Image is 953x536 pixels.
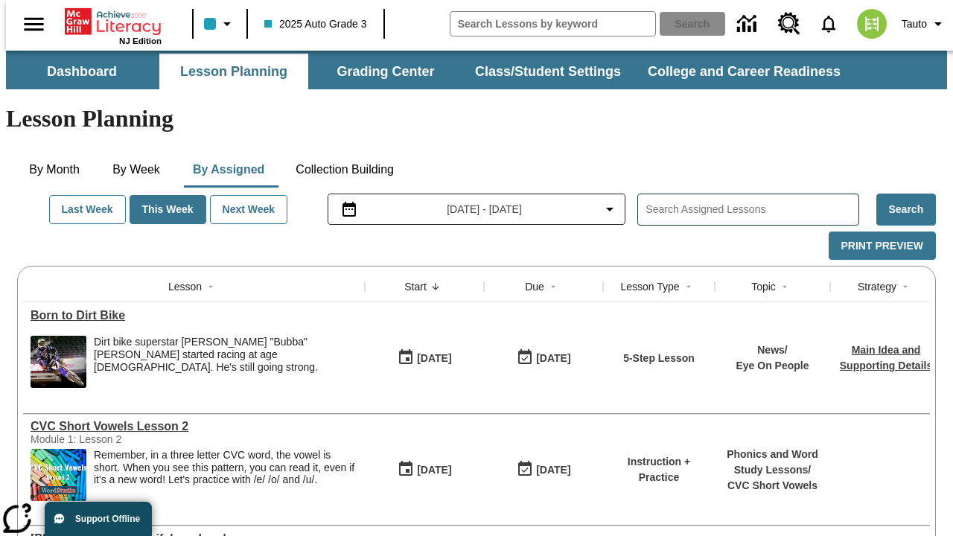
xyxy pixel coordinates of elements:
[601,200,619,218] svg: Collapse Date Range Filter
[311,54,460,89] button: Grading Center
[857,9,887,39] img: avatar image
[896,278,914,296] button: Sort
[75,514,140,524] span: Support Offline
[31,336,86,388] img: Motocross racer James Stewart flies through the air on his dirt bike.
[12,2,56,46] button: Open side menu
[168,279,202,294] div: Lesson
[447,202,522,217] span: [DATE] - [DATE]
[427,278,444,296] button: Sort
[392,344,456,372] button: 09/11/25: First time the lesson was available
[536,461,570,479] div: [DATE]
[858,279,896,294] div: Strategy
[736,358,809,374] p: Eye On People
[896,10,953,37] button: Profile/Settings
[776,278,794,296] button: Sort
[202,278,220,296] button: Sort
[809,4,848,43] a: Notifications
[7,54,156,89] button: Dashboard
[99,152,173,188] button: By Week
[6,54,854,89] div: SubNavbar
[94,336,357,388] div: Dirt bike superstar James "Bubba" Stewart started racing at age 4. He's still going strong.
[736,342,809,358] p: News /
[45,502,152,536] button: Support Offline
[264,16,367,32] span: 2025 Auto Grade 3
[463,54,633,89] button: Class/Student Settings
[525,279,544,294] div: Due
[620,279,679,294] div: Lesson Type
[392,456,456,484] button: 09/11/25: First time the lesson was available
[511,456,576,484] button: 09/11/25: Last day the lesson can be accessed
[31,433,254,445] div: Module 1: Lesson 2
[722,447,823,478] p: Phonics and Word Study Lessons /
[751,279,776,294] div: Topic
[94,336,357,373] div: Dirt bike superstar [PERSON_NAME] "Bubba" [PERSON_NAME] started racing at age [DEMOGRAPHIC_DATA]....
[6,51,947,89] div: SubNavbar
[31,309,357,322] div: Born to Dirt Bike
[769,4,809,44] a: Resource Center, Will open in new tab
[94,449,357,486] p: Remember, in a three letter CVC word, the vowel is short. When you see this pattern, you can read...
[31,420,357,433] a: CVC Short Vowels Lesson 2, Lessons
[636,54,852,89] button: College and Career Readiness
[17,152,92,188] button: By Month
[680,278,698,296] button: Sort
[417,461,451,479] div: [DATE]
[829,232,936,261] button: Print Preview
[417,349,451,368] div: [DATE]
[119,36,162,45] span: NJ Edition
[511,344,576,372] button: 09/11/25: Last day the lesson can be accessed
[6,105,947,133] h1: Lesson Planning
[848,4,896,43] button: Select a new avatar
[181,152,276,188] button: By Assigned
[49,195,126,224] button: Last Week
[728,4,769,45] a: Data Center
[450,12,655,36] input: search field
[31,420,357,433] div: CVC Short Vowels Lesson 2
[623,351,695,366] p: 5-Step Lesson
[611,454,707,485] p: Instruction + Practice
[902,16,927,32] span: Tauto
[31,309,357,322] a: Born to Dirt Bike, Lessons
[876,194,936,226] button: Search
[94,449,357,501] div: Remember, in a three letter CVC word, the vowel is short. When you see this pattern, you can read...
[65,7,162,36] a: Home
[404,279,427,294] div: Start
[159,54,308,89] button: Lesson Planning
[544,278,562,296] button: Sort
[130,195,206,224] button: This Week
[210,195,288,224] button: Next Week
[334,200,619,218] button: Select the date range menu item
[198,10,242,37] button: Class color is light blue. Change class color
[31,449,86,501] img: CVC Short Vowels Lesson 2.
[840,344,932,371] a: Main Idea and Supporting Details
[536,349,570,368] div: [DATE]
[722,478,823,494] p: CVC Short Vowels
[646,199,858,220] input: Search Assigned Lessons
[65,5,162,45] div: Home
[284,152,406,188] button: Collection Building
